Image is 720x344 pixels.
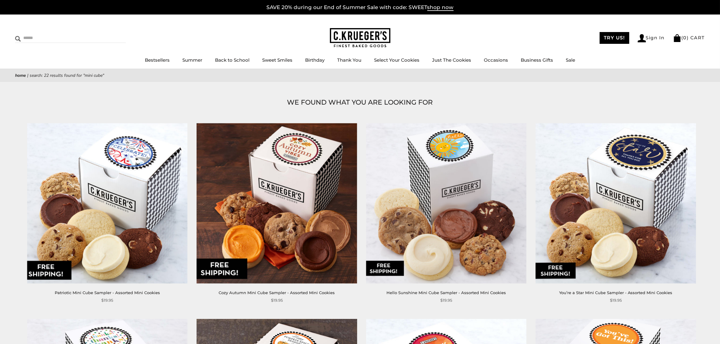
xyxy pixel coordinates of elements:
[271,297,283,303] span: $19.95
[15,73,26,78] a: Home
[432,57,471,63] a: Just The Cookies
[101,297,113,303] span: $19.95
[219,290,335,295] a: Cozy Autumn Mini Cube Sampler - Assorted Mini Cookies
[197,123,357,283] img: Cozy Autumn Mini Cube Sampler - Assorted Mini Cookies
[559,290,673,295] a: You’re a Star Mini Cube Sampler - Assorted Mini Cookies
[15,72,705,79] nav: breadcrumbs
[337,57,361,63] a: Thank You
[330,28,390,48] img: C.KRUEGER'S
[566,57,575,63] a: Sale
[484,57,508,63] a: Occasions
[27,73,28,78] span: |
[440,297,452,303] span: $19.95
[55,290,160,295] a: Patriotic Mini Cube Sampler - Assorted Mini Cookies
[267,4,454,11] a: SAVE 20% during our End of Summer Sale with code: SWEETshop now
[610,297,622,303] span: $19.95
[427,4,454,11] span: shop now
[638,34,646,42] img: Account
[673,35,705,41] a: (0) CART
[182,57,202,63] a: Summer
[638,34,665,42] a: Sign In
[15,36,21,42] img: Search
[27,123,187,283] img: Patriotic Mini Cube Sampler - Assorted Mini Cookies
[600,32,629,44] a: TRY US!
[24,97,696,108] h1: WE FOUND WHAT YOU ARE LOOKING FOR
[536,123,696,283] img: You’re a Star Mini Cube Sampler - Assorted Mini Cookies
[683,35,687,41] span: 0
[673,34,681,42] img: Bag
[386,290,506,295] a: Hello Sunshine Mini Cube Sampler - Assorted Mini Cookies
[215,57,249,63] a: Back to School
[30,73,104,78] span: Search: 22 results found for "mini cube"
[145,57,170,63] a: Bestsellers
[374,57,419,63] a: Select Your Cookies
[305,57,324,63] a: Birthday
[521,57,553,63] a: Business Gifts
[262,57,292,63] a: Sweet Smiles
[15,33,87,43] input: Search
[366,123,526,283] img: Hello Sunshine Mini Cube Sampler - Assorted Mini Cookies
